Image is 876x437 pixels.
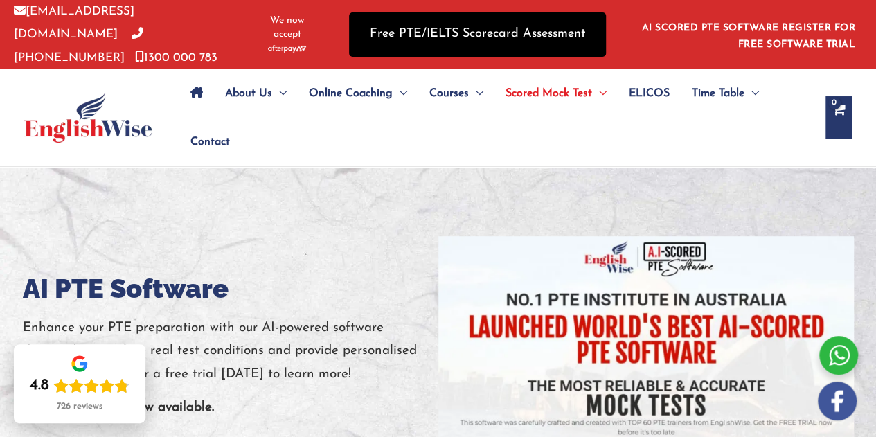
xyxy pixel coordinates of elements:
[634,12,862,57] aside: Header Widget 1
[30,376,129,395] div: Rating: 4.8 out of 5
[494,69,618,118] a: Scored Mock TestMenu Toggle
[309,69,393,118] span: Online Coaching
[225,69,272,118] span: About Us
[135,52,217,64] a: 1300 000 783
[57,401,102,412] div: 726 reviews
[260,14,314,42] span: We now accept
[629,69,670,118] span: ELICOS
[592,69,607,118] span: Menu Toggle
[349,12,606,56] a: Free PTE/IELTS Scorecard Assessment
[393,69,407,118] span: Menu Toggle
[681,69,770,118] a: Time TableMenu Toggle
[506,69,592,118] span: Scored Mock Test
[642,23,856,50] a: AI SCORED PTE SOFTWARE REGISTER FOR FREE SOFTWARE TRIAL
[117,401,214,414] b: is now available.
[14,6,134,40] a: [EMAIL_ADDRESS][DOMAIN_NAME]
[692,69,744,118] span: Time Table
[23,271,438,306] h1: AI PTE Software
[618,69,681,118] a: ELICOS
[179,69,812,166] nav: Site Navigation: Main Menu
[268,45,306,53] img: Afterpay-Logo
[418,69,494,118] a: CoursesMenu Toggle
[818,382,857,420] img: white-facebook.png
[190,118,230,166] span: Contact
[744,69,759,118] span: Menu Toggle
[14,28,143,63] a: [PHONE_NUMBER]
[23,316,438,386] p: Enhance your PTE preparation with our AI-powered software designed to simulate real test conditio...
[24,93,152,143] img: cropped-ew-logo
[179,118,230,166] a: Contact
[272,69,287,118] span: Menu Toggle
[825,96,852,139] a: View Shopping Cart, empty
[298,69,418,118] a: Online CoachingMenu Toggle
[469,69,483,118] span: Menu Toggle
[30,376,49,395] div: 4.8
[429,69,469,118] span: Courses
[214,69,298,118] a: About UsMenu Toggle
